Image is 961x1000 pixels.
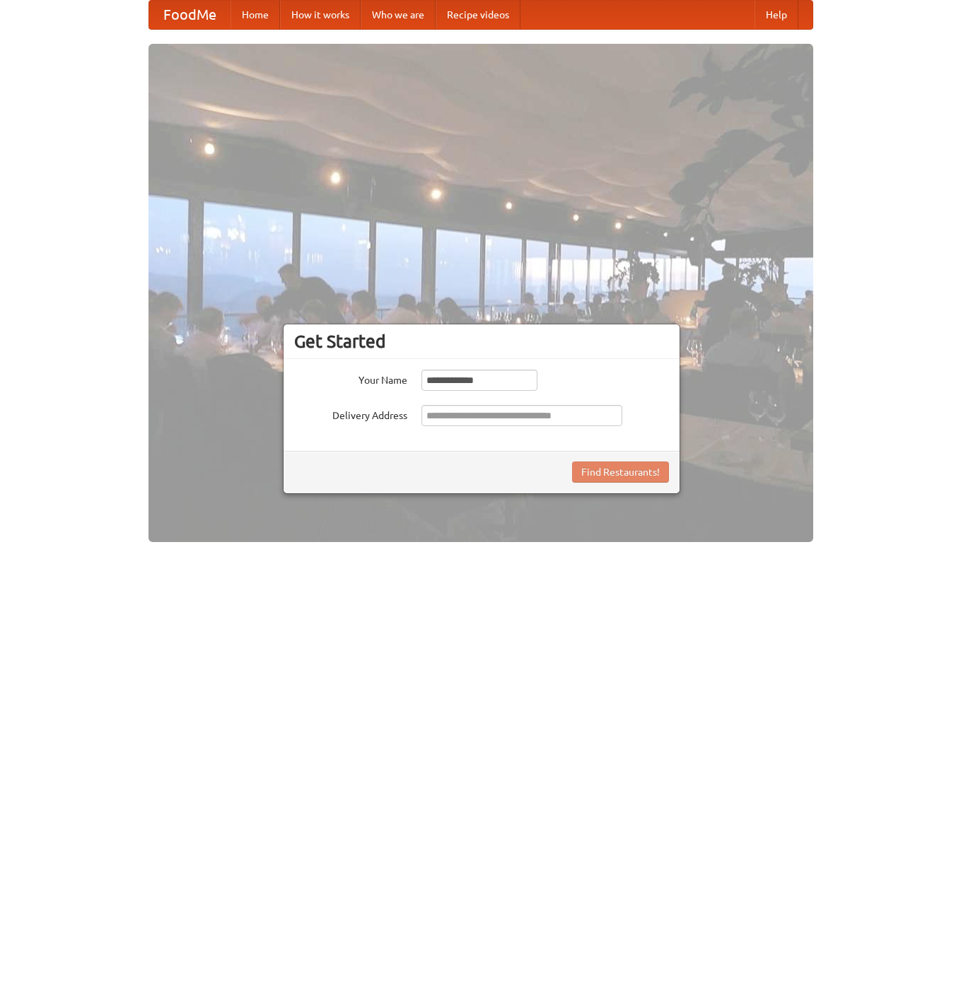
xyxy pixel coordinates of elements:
[149,1,231,29] a: FoodMe
[755,1,798,29] a: Help
[572,461,669,483] button: Find Restaurants!
[294,405,407,423] label: Delivery Address
[294,370,407,387] label: Your Name
[231,1,280,29] a: Home
[436,1,520,29] a: Recipe videos
[361,1,436,29] a: Who we are
[280,1,361,29] a: How it works
[294,331,669,352] h3: Get Started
